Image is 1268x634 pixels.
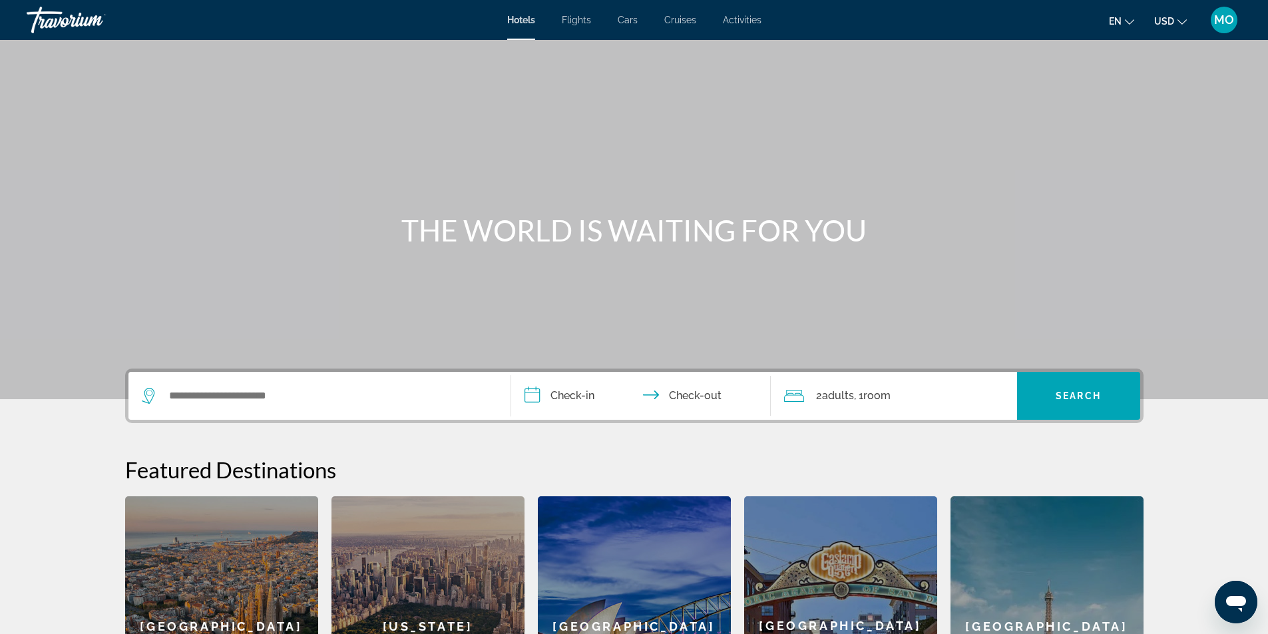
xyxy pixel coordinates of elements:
[1056,391,1101,401] span: Search
[1215,581,1257,623] iframe: Кнопка запуска окна обмена сообщениями
[1154,16,1174,27] span: USD
[816,387,854,405] span: 2
[562,15,591,25] a: Flights
[507,15,535,25] a: Hotels
[1214,13,1234,27] span: MO
[771,372,1017,420] button: Travelers: 2 adults, 0 children
[1207,6,1241,34] button: User Menu
[385,213,884,247] h1: THE WORLD IS WAITING FOR YOU
[1154,11,1187,31] button: Change currency
[128,372,1140,420] div: Search widget
[1109,11,1134,31] button: Change language
[511,372,771,420] button: Check in and out dates
[664,15,696,25] a: Cruises
[1109,16,1122,27] span: en
[863,389,891,402] span: Room
[1017,372,1140,420] button: Search
[822,389,854,402] span: Adults
[723,15,761,25] a: Activities
[854,387,891,405] span: , 1
[125,456,1144,483] h2: Featured Destinations
[618,15,638,25] a: Cars
[27,3,160,37] a: Travorium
